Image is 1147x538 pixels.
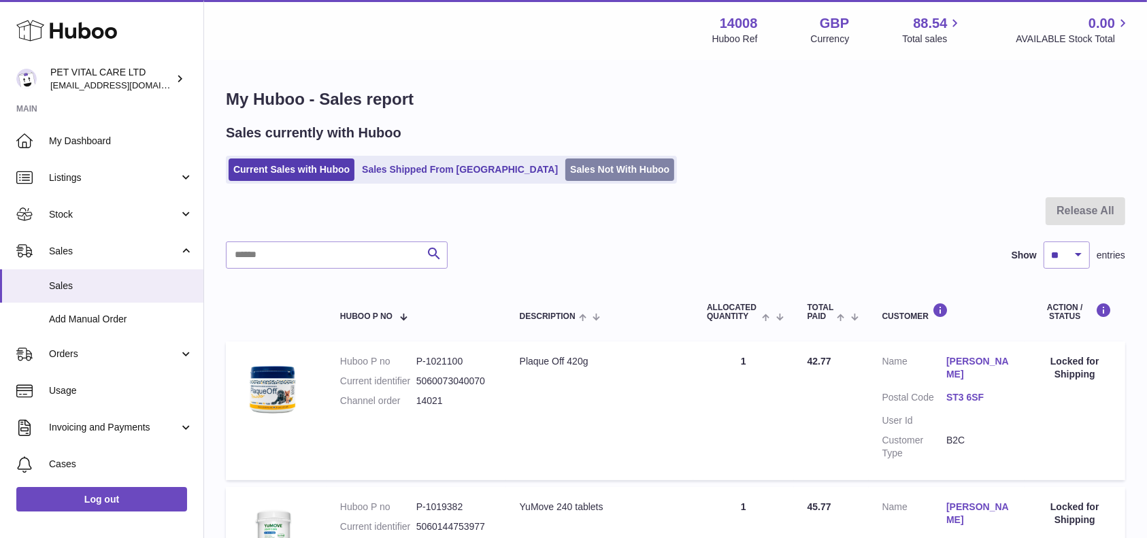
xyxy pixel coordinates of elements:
h2: Sales currently with Huboo [226,124,401,142]
a: [PERSON_NAME] [946,355,1011,381]
div: YuMove 240 tablets [520,501,680,514]
a: Sales Not With Huboo [565,158,674,181]
div: Locked for Shipping [1038,501,1112,526]
a: Current Sales with Huboo [229,158,354,181]
dd: 5060073040070 [416,375,493,388]
div: Locked for Shipping [1038,355,1112,381]
span: Sales [49,245,179,258]
dd: B2C [946,434,1011,460]
span: Stock [49,208,179,221]
a: Sales Shipped From [GEOGRAPHIC_DATA] [357,158,563,181]
span: [EMAIL_ADDRESS][DOMAIN_NAME] [50,80,200,90]
dt: User Id [882,414,947,427]
dd: P-1021100 [416,355,493,368]
div: Action / Status [1038,303,1112,321]
span: entries [1097,249,1125,262]
dd: 14021 [416,394,493,407]
span: 0.00 [1088,14,1115,33]
dt: Channel order [340,394,416,407]
img: 1732007053.jpg [239,355,307,423]
span: Total paid [808,303,834,321]
a: ST3 6SF [946,391,1011,404]
dt: Postal Code [882,391,947,407]
dt: Customer Type [882,434,947,460]
label: Show [1012,249,1037,262]
dd: 5060144753977 [416,520,493,533]
span: Total sales [902,33,963,46]
td: 1 [693,341,794,480]
dt: Huboo P no [340,501,416,514]
dt: Current identifier [340,375,416,388]
img: petvitalcare@gmail.com [16,69,37,89]
dt: Name [882,501,947,530]
div: PET VITAL CARE LTD [50,66,173,92]
strong: GBP [820,14,849,33]
span: 88.54 [913,14,947,33]
div: Huboo Ref [712,33,758,46]
a: 0.00 AVAILABLE Stock Total [1016,14,1131,46]
dt: Name [882,355,947,384]
a: Log out [16,487,187,511]
span: Cases [49,458,193,471]
h1: My Huboo - Sales report [226,88,1125,110]
a: 88.54 Total sales [902,14,963,46]
span: 42.77 [808,356,831,367]
span: Listings [49,171,179,184]
span: Invoicing and Payments [49,421,179,434]
span: ALLOCATED Quantity [707,303,759,321]
strong: 14008 [720,14,758,33]
dt: Current identifier [340,520,416,533]
dd: P-1019382 [416,501,493,514]
span: AVAILABLE Stock Total [1016,33,1131,46]
span: Usage [49,384,193,397]
a: [PERSON_NAME] [946,501,1011,526]
dt: Huboo P no [340,355,416,368]
span: Add Manual Order [49,313,193,326]
div: Currency [811,33,850,46]
span: Orders [49,348,179,360]
span: Huboo P no [340,312,393,321]
div: Plaque Off 420g [520,355,680,368]
span: My Dashboard [49,135,193,148]
span: 45.77 [808,501,831,512]
div: Customer [882,303,1011,321]
span: Sales [49,280,193,292]
span: Description [520,312,576,321]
